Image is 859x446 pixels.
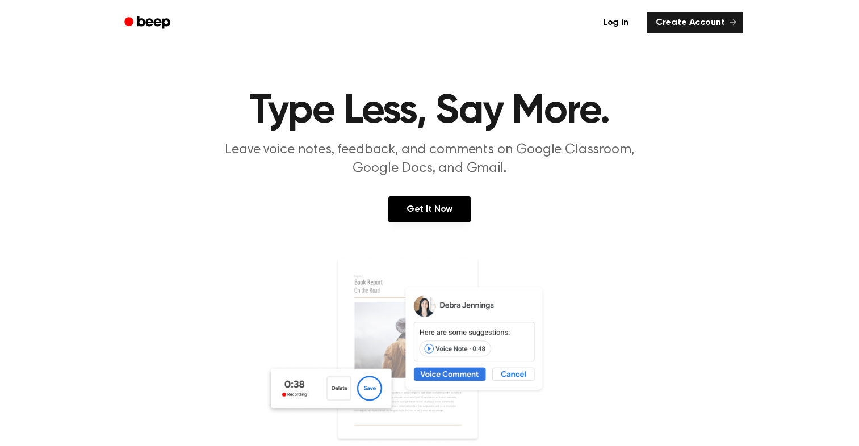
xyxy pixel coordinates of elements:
[647,12,743,33] a: Create Account
[116,12,181,34] a: Beep
[212,141,648,178] p: Leave voice notes, feedback, and comments on Google Classroom, Google Docs, and Gmail.
[388,196,471,222] a: Get It Now
[139,91,720,132] h1: Type Less, Say More.
[592,10,640,36] a: Log in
